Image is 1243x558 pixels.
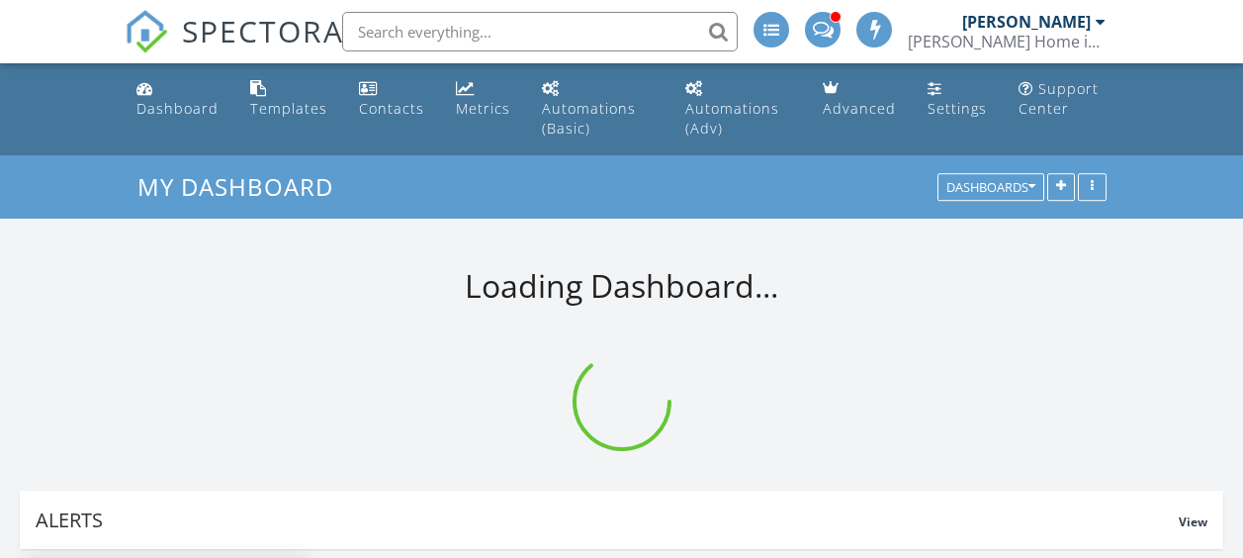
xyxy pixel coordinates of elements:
div: Advanced [823,99,896,118]
a: Settings [920,71,995,128]
button: Dashboards [937,174,1044,202]
a: Metrics [448,71,518,128]
a: Contacts [351,71,432,128]
div: Metrics [456,99,510,118]
div: Support Center [1019,79,1099,118]
div: Settings [928,99,987,118]
input: Search everything... [342,12,738,51]
div: [PERSON_NAME] [962,12,1091,32]
a: Automations (Advanced) [677,71,798,147]
div: Templates [250,99,327,118]
a: Automations (Basic) [534,71,663,147]
a: Dashboard [129,71,226,128]
div: Contacts [359,99,424,118]
a: My Dashboard [137,170,350,203]
a: Support Center [1011,71,1115,128]
div: Stratton Home inspections [908,32,1106,51]
a: Templates [242,71,335,128]
div: Alerts [36,507,1179,533]
div: Automations (Basic) [542,99,636,138]
img: The Best Home Inspection Software - Spectora [125,10,168,53]
div: Dashboards [946,181,1035,195]
span: View [1179,513,1207,530]
div: Dashboard [136,99,219,118]
div: Automations (Adv) [685,99,779,138]
a: Advanced [815,71,904,128]
a: SPECTORA [125,27,344,68]
span: SPECTORA [182,10,344,51]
